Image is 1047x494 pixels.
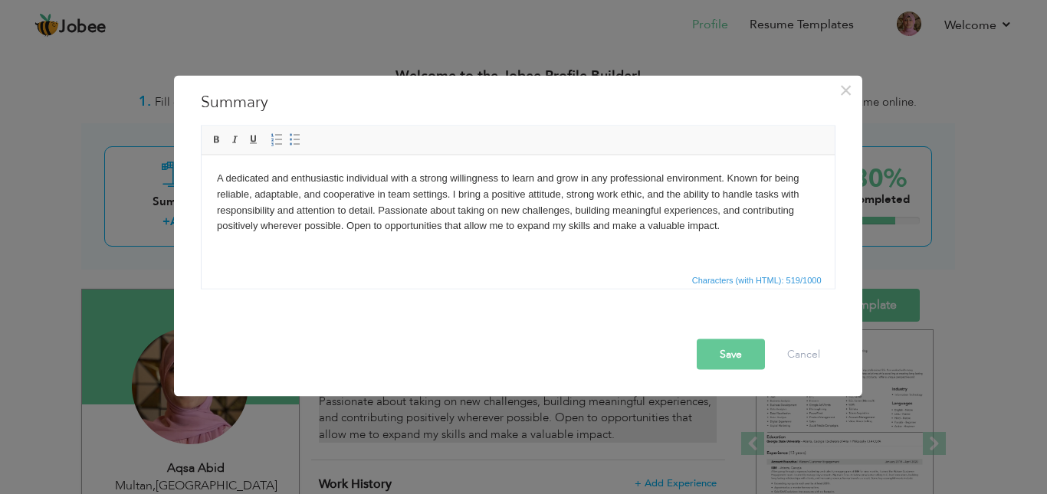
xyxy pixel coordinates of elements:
[208,131,225,148] a: Bold
[201,90,835,113] h3: Summary
[268,131,285,148] a: Insert/Remove Numbered List
[772,339,835,369] button: Cancel
[287,131,304,148] a: Insert/Remove Bulleted List
[697,339,765,369] button: Save
[834,77,858,102] button: Close
[689,273,825,286] span: Characters (with HTML): 519/1000
[839,76,852,103] span: ×
[202,155,835,270] iframe: Rich Text Editor, summaryEditor
[689,273,826,286] div: Statistics
[227,131,244,148] a: Italic
[245,131,262,148] a: Underline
